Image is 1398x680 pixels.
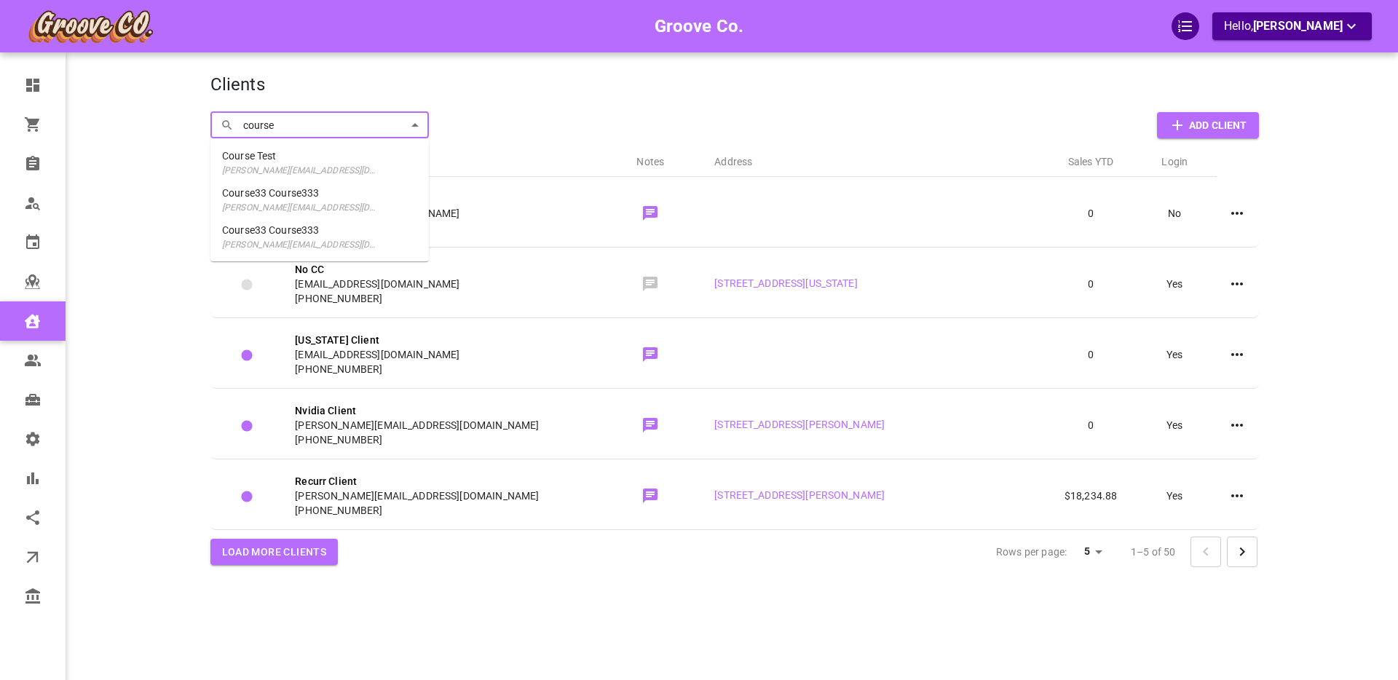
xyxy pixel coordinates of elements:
[295,333,379,347] span: [US_STATE] Client
[210,539,339,566] button: Load more clients
[222,223,319,238] p: Course33 Course333
[598,141,703,177] th: Notes
[1253,19,1343,33] span: [PERSON_NAME]
[1133,392,1217,459] td: Yes
[1048,180,1132,248] td: 0
[1048,250,1132,318] td: 0
[1133,462,1217,530] td: Yes
[295,474,357,489] span: Recurr Client
[295,418,586,432] span: [PERSON_NAME][EMAIL_ADDRESS][DOMAIN_NAME]
[295,347,586,362] span: [EMAIL_ADDRESS][DOMAIN_NAME]
[295,291,586,306] span: [PHONE_NUMBER]
[1227,537,1257,567] button: Go to next page
[222,164,381,177] p: [PERSON_NAME][EMAIL_ADDRESS][DOMAIN_NAME]
[714,417,1037,432] p: [STREET_ADDRESS][PERSON_NAME]
[283,141,598,177] th: Client
[1133,141,1217,177] th: Login
[295,277,586,291] span: [EMAIL_ADDRESS][DOMAIN_NAME]
[222,201,381,214] p: [PERSON_NAME][EMAIL_ADDRESS][DOMAIN_NAME]
[996,545,1067,559] p: Rows per page:
[714,488,1037,503] p: [STREET_ADDRESS][PERSON_NAME]
[1133,321,1217,389] td: Yes
[1048,321,1132,389] td: 0
[1224,17,1360,36] p: Hello,
[1133,250,1217,318] td: Yes
[222,186,319,201] p: Course33 Course333
[295,221,586,235] span: [PHONE_NUMBER]
[1172,12,1199,40] div: QuickStart Guide
[655,12,744,40] h6: Groove Co.
[240,112,419,138] input: Search client
[295,362,586,376] span: [PHONE_NUMBER]
[1133,180,1217,248] td: No
[295,403,356,418] span: Nvidia Client
[1131,545,1175,559] p: 1–5 of 50
[714,276,1037,291] p: [STREET_ADDRESS][US_STATE]
[1073,541,1107,562] div: 5
[1048,392,1132,459] td: 0
[405,115,425,135] button: Close
[295,206,586,221] span: [EMAIL_ADDRESS][DOMAIN_NAME]
[295,489,586,503] span: [PERSON_NAME][EMAIL_ADDRESS][DOMAIN_NAME]
[295,432,586,447] span: [PHONE_NUMBER]
[210,74,1259,96] h4: Clients
[1157,112,1258,138] button: Add Client
[295,262,324,277] span: No CC
[26,8,154,44] img: company-logo
[1189,118,1247,133] p: Add Client
[703,141,1048,177] th: Address
[1048,141,1132,177] th: Sales YTD
[222,238,381,251] p: [PERSON_NAME][EMAIL_ADDRESS][DOMAIN_NAME]
[1065,490,1118,502] span: $18,234.88
[1212,12,1372,40] button: Hello,[PERSON_NAME]
[222,149,276,164] p: Course Test
[295,503,586,518] span: [PHONE_NUMBER]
